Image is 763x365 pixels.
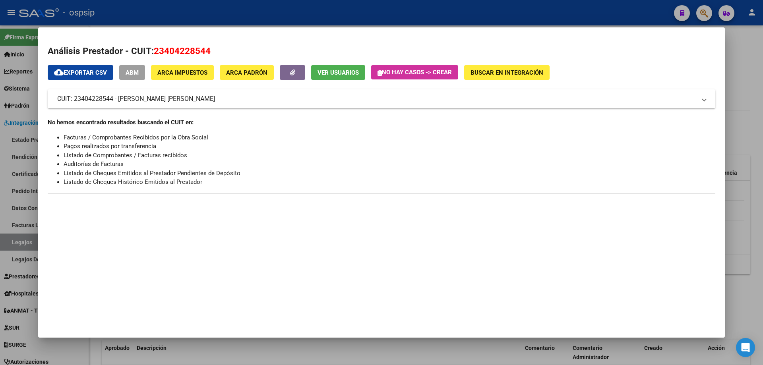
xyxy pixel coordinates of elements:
mat-icon: cloud_download [54,68,64,77]
li: Auditorías de Facturas [64,160,715,169]
span: 23404228544 [154,46,211,56]
mat-panel-title: CUIT: 23404228544 - [PERSON_NAME] [PERSON_NAME] [57,94,696,104]
button: Exportar CSV [48,65,113,80]
button: Buscar en Integración [464,65,550,80]
div: Open Intercom Messenger [736,338,755,357]
button: Ver Usuarios [311,65,365,80]
h2: Análisis Prestador - CUIT: [48,44,715,58]
strong: No hemos encontrado resultados buscando el CUIT en: [48,119,194,126]
li: Listado de Comprobantes / Facturas recibidos [64,151,715,160]
span: Buscar en Integración [471,69,543,76]
button: ARCA Impuestos [151,65,214,80]
span: Exportar CSV [54,69,107,76]
button: ARCA Padrón [220,65,274,80]
button: No hay casos -> Crear [371,65,458,79]
li: Facturas / Comprobantes Recibidos por la Obra Social [64,133,715,142]
li: Pagos realizados por transferencia [64,142,715,151]
span: ARCA Padrón [226,69,267,76]
span: ABM [126,69,139,76]
li: Listado de Cheques Histórico Emitidos al Prestador [64,178,715,187]
span: No hay casos -> Crear [378,69,452,76]
button: ABM [119,65,145,80]
span: ARCA Impuestos [157,69,207,76]
mat-expansion-panel-header: CUIT: 23404228544 - [PERSON_NAME] [PERSON_NAME] [48,89,715,108]
li: Listado de Cheques Emitidos al Prestador Pendientes de Depósito [64,169,715,178]
span: Ver Usuarios [318,69,359,76]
